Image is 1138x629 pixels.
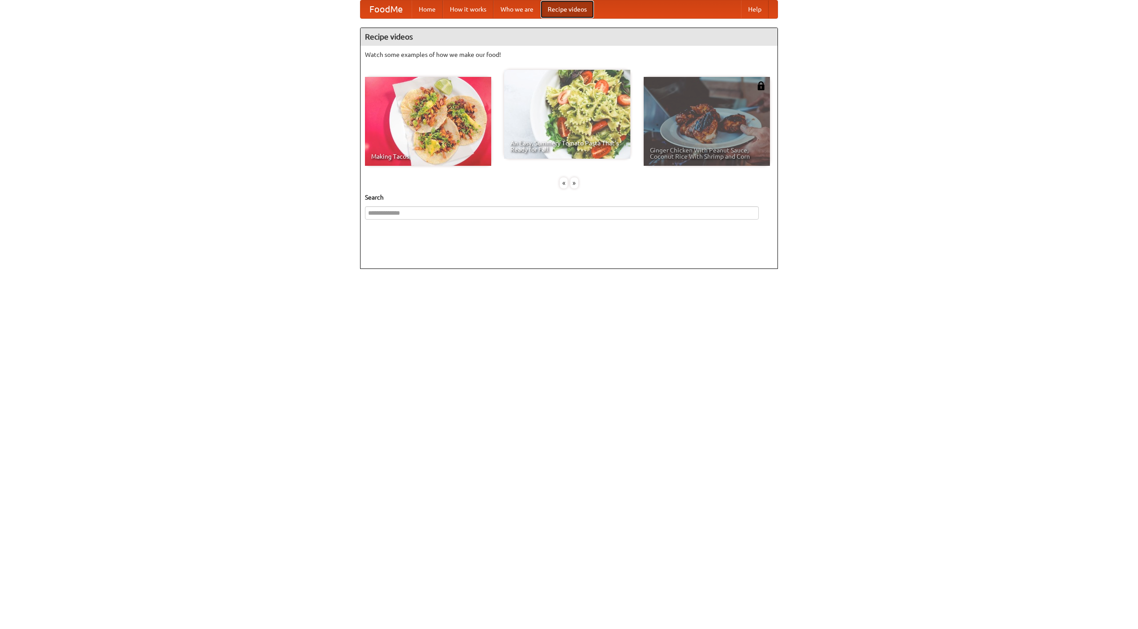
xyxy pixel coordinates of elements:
span: An Easy, Summery Tomato Pasta That's Ready for Fall [510,140,624,152]
a: FoodMe [361,0,412,18]
a: Who we are [493,0,541,18]
span: Making Tacos [371,153,485,160]
div: « [560,177,568,188]
h4: Recipe videos [361,28,777,46]
img: 483408.png [757,81,765,90]
a: An Easy, Summery Tomato Pasta That's Ready for Fall [504,70,630,159]
p: Watch some examples of how we make our food! [365,50,773,59]
a: Help [741,0,769,18]
a: Home [412,0,443,18]
a: Making Tacos [365,77,491,166]
h5: Search [365,193,773,202]
a: Recipe videos [541,0,594,18]
div: » [570,177,578,188]
a: How it works [443,0,493,18]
